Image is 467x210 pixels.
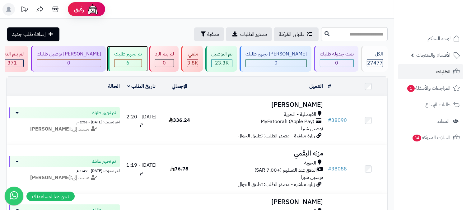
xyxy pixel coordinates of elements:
a: طلباتي المُوكلة [274,27,319,41]
span: تم تجهيز طلبك [92,110,116,116]
span: الدفع عند التسليم (+7.00 SAR) [255,167,317,174]
span: 34 [412,134,422,142]
span: الحوية [304,160,316,167]
div: 0 [37,60,101,67]
strong: [PERSON_NAME] [30,174,71,181]
div: الكل [367,50,383,58]
span: طلباتي المُوكلة [279,31,304,38]
a: الطلبات [398,64,463,79]
span: تصدير الطلبات [240,31,267,38]
div: لم يتم الرد [155,50,174,58]
strong: [PERSON_NAME] [30,125,71,133]
div: ملغي [187,50,198,58]
div: 371 [1,60,23,67]
a: السلات المتروكة34 [398,130,463,145]
span: 371 [7,59,17,67]
button: تصفية [194,27,224,41]
div: تم التوصيل [211,50,232,58]
span: [DATE] - 2:20 م [126,113,156,128]
a: الحالة [108,83,120,90]
span: 0 [335,59,339,67]
span: MyFatoorah (Apple Pay) [261,118,314,125]
span: # [328,165,331,173]
span: طلبات الإرجاع [425,100,451,109]
a: لم يتم الرد 0 [148,46,180,72]
span: زيارة مباشرة - مصدر الطلب: تطبيق الجوال [238,181,315,188]
span: رفيق [74,6,84,13]
a: طلبات الإرجاع [398,97,463,112]
a: #38090 [328,117,347,124]
span: المراجعات والأسئلة [407,84,451,93]
span: الطلبات [436,67,451,76]
a: تاريخ الطلب [127,83,156,90]
a: تحديثات المنصة [16,3,32,17]
a: # [328,83,331,90]
span: 1 [407,85,415,92]
span: تصفية [207,31,219,38]
div: تمت جدولة طلبك [320,50,354,58]
span: الأقسام والمنتجات [416,51,451,60]
span: 336.24 [169,117,190,124]
a: [PERSON_NAME] تجهيز طلبك 0 [238,46,313,72]
img: ai-face.png [86,3,99,16]
div: تم تجهيز طلبك [114,50,142,58]
span: لوحة التحكم [427,34,451,43]
span: 76.78 [170,165,189,173]
a: تم تجهيز طلبك 6 [107,46,148,72]
a: تصدير الطلبات [226,27,272,41]
div: اخر تحديث: [DATE] - 2:56 م [9,118,120,125]
h3: مزنه البقمي [201,150,323,157]
span: السلات المتروكة [412,133,451,142]
a: #38088 [328,165,347,173]
span: 27477 [367,59,383,67]
span: 0 [275,59,278,67]
span: [DATE] - 1:19 م [126,161,156,176]
span: # [328,117,331,124]
a: العملاء [398,114,463,129]
span: العملاء [437,117,450,126]
a: العميل [309,83,323,90]
a: تم التوصيل 23.3K [204,46,238,72]
div: مسند إلى: [4,126,124,133]
a: المراجعات والأسئلة1 [398,81,463,96]
a: الإجمالي [172,83,187,90]
span: توصيل شبرا [301,174,323,181]
div: 6 [114,60,142,67]
div: 23279 [212,60,232,67]
span: إضافة طلب جديد [12,31,46,38]
span: 0 [163,59,166,67]
h3: [PERSON_NAME] [201,101,323,108]
div: 0 [246,60,306,67]
div: 0 [155,60,174,67]
span: 0 [68,59,71,67]
div: [PERSON_NAME] تجهيز طلبك [245,50,307,58]
h3: [PERSON_NAME] [201,198,323,206]
div: مسند إلى: [4,174,124,181]
img: logo-2.png [425,7,461,20]
div: [PERSON_NAME] توصيل طلبك [37,50,101,58]
span: تم تجهيز طلبك [92,158,116,165]
div: اخر تحديث: [DATE] - 1:49 م [9,167,120,174]
span: 6 [127,59,130,67]
div: 3821 [187,60,198,67]
span: الفيصلية - الحوية [284,111,316,118]
a: تمت جدولة طلبك 0 [313,46,360,72]
a: لوحة التحكم [398,31,463,46]
span: توصيل شبرا [301,125,323,132]
a: إضافة طلب جديد [7,27,59,41]
span: 3.8K [187,59,198,67]
span: زيارة مباشرة - مصدر الطلب: تطبيق الجوال [238,132,315,140]
a: الكل27477 [360,46,389,72]
a: ملغي 3.8K [180,46,204,72]
span: 23.3K [215,59,229,67]
div: 0 [320,60,353,67]
div: لم يتم الدفع [1,50,24,58]
a: [PERSON_NAME] توصيل طلبك 0 [30,46,107,72]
